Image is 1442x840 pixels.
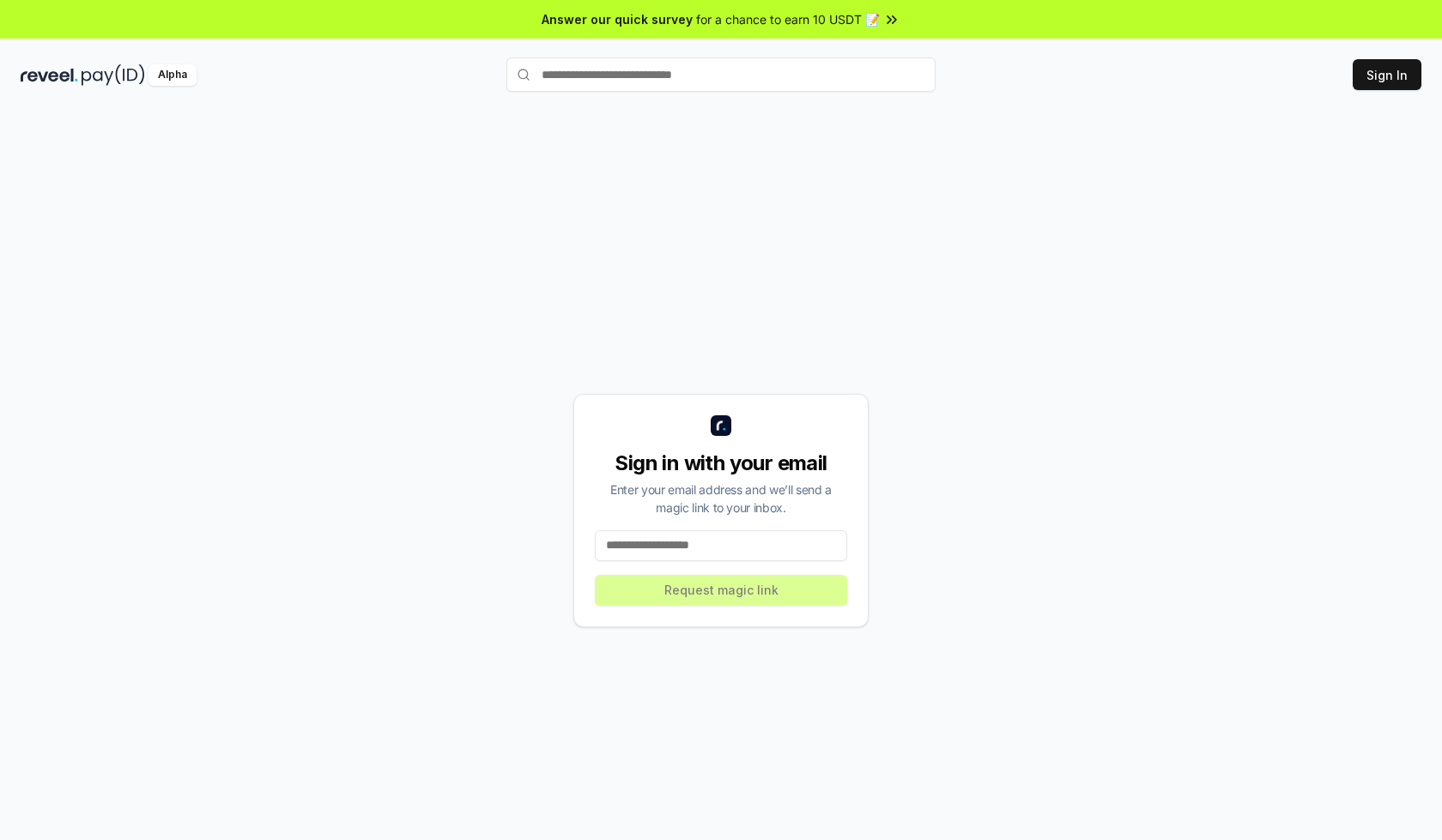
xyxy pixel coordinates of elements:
[148,64,197,86] div: Alpha
[595,450,847,477] div: Sign in with your email
[542,10,693,28] span: Answer our quick survey
[21,64,78,86] img: reveel_dark
[711,415,731,436] img: logo_small
[82,64,145,86] img: pay_id
[696,10,880,28] span: for a chance to earn 10 USDT 📝
[595,480,847,517] div: Enter your email address and we’ll send a magic link to your inbox.
[1353,59,1421,90] button: Sign In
